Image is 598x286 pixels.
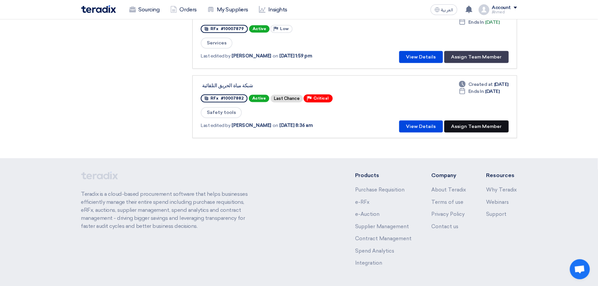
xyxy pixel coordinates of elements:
span: Safety tools [201,107,242,118]
div: [DATE] [459,19,500,26]
a: Sourcing [124,2,165,17]
a: Why Teradix [486,187,517,193]
span: Created at [468,81,493,88]
li: Products [355,172,412,180]
span: RFx [210,27,218,31]
a: My Suppliers [202,2,254,17]
span: Active [249,25,270,33]
a: Orders [165,2,202,17]
span: on [273,122,278,129]
span: Ends In [468,19,484,26]
span: العربية [441,8,453,12]
a: Terms of use [432,199,464,205]
p: Teradix is a cloud-based procurement software that helps businesses efficiently manage their enti... [81,190,256,231]
button: Assign Team Member [444,51,509,63]
img: profile_test.png [479,4,489,15]
div: ِAhmed [492,10,517,14]
span: #10007882 [221,96,244,101]
span: [DATE] 8:36 am [279,122,313,129]
a: Spend Analytics [355,248,394,254]
div: Open chat [570,259,590,279]
span: [DATE] 1:59 pm [279,53,312,60]
span: Low [280,27,289,31]
div: [DATE] [459,88,500,95]
div: [DATE] [459,81,508,88]
span: Active [249,95,269,102]
button: Assign Team Member [444,121,509,133]
span: RFx [210,96,218,101]
a: e-RFx [355,199,369,205]
span: on [273,53,278,60]
button: View Details [399,121,443,133]
span: Last edited by [201,53,230,60]
a: Webinars [486,199,509,205]
img: Teradix logo [81,5,116,13]
span: Ends In [468,88,484,95]
a: Purchase Requisition [355,187,405,193]
a: Privacy Policy [432,211,465,218]
a: Contact us [432,224,459,230]
span: #10007879 [221,27,244,31]
a: About Teradix [432,187,466,193]
button: View Details [399,51,443,63]
a: e-Auction [355,211,380,218]
a: Supplier Management [355,224,409,230]
a: Support [486,211,507,218]
div: Account [492,5,511,11]
span: [PERSON_NAME] [232,122,272,129]
a: Contract Management [355,236,412,242]
li: Resources [486,172,517,180]
div: Last Chance [271,95,303,103]
span: Critical [313,96,329,101]
div: شبكة مياة الحريق التلقائية [202,83,369,89]
span: Last edited by [201,122,230,129]
a: Insights [254,2,293,17]
button: العربية [431,4,457,15]
span: Services [201,38,233,49]
a: Integration [355,260,382,266]
span: [PERSON_NAME] [232,53,272,60]
li: Company [432,172,466,180]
